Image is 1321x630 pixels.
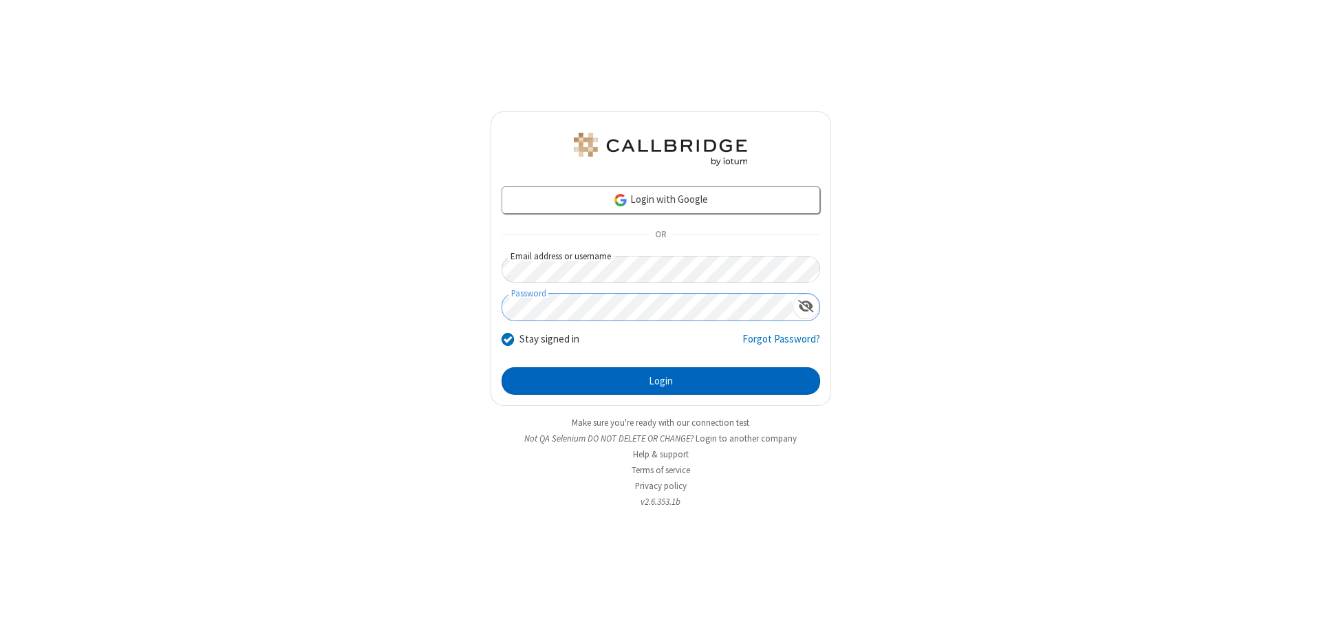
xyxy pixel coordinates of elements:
a: Privacy policy [635,480,687,492]
label: Stay signed in [519,332,579,347]
li: v2.6.353.1b [491,495,831,508]
button: Login to another company [696,432,797,445]
a: Make sure you're ready with our connection test [572,417,749,428]
input: Password [502,294,793,321]
a: Login with Google [502,186,820,214]
div: Show password [793,294,819,319]
a: Terms of service [632,464,690,476]
a: Help & support [633,448,689,460]
span: OR [649,226,672,245]
input: Email address or username [502,256,820,283]
a: Forgot Password? [742,332,820,358]
img: google-icon.png [613,193,628,208]
li: Not QA Selenium DO NOT DELETE OR CHANGE? [491,432,831,445]
img: QA Selenium DO NOT DELETE OR CHANGE [571,133,750,166]
button: Login [502,367,820,395]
